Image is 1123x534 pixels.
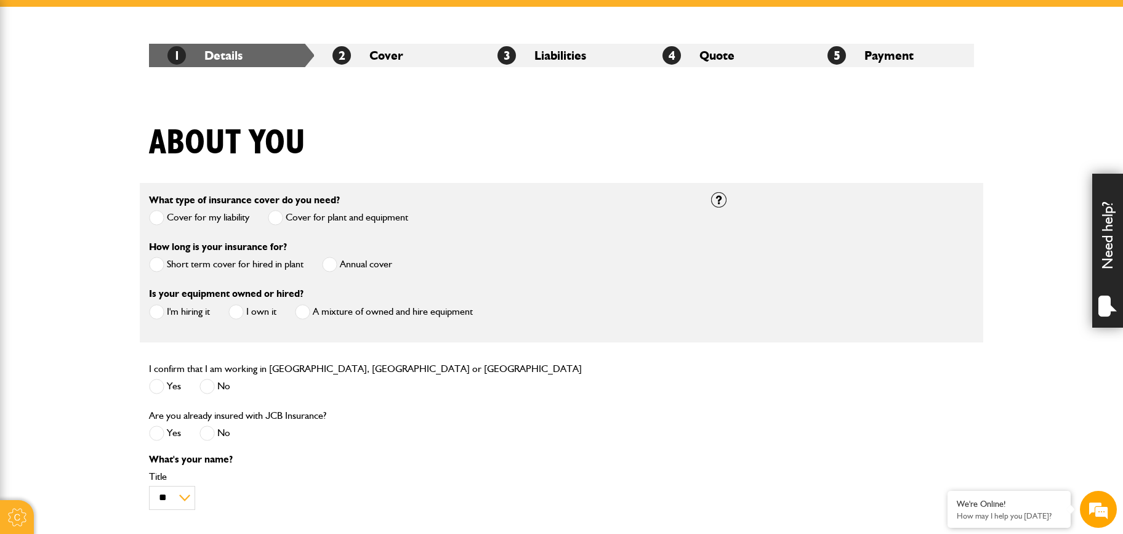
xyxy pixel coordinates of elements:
h1: About you [149,123,305,164]
p: How may I help you today? [957,511,1061,520]
span: 5 [827,46,846,65]
label: Annual cover [322,257,392,272]
li: Liabilities [479,44,644,67]
span: 3 [497,46,516,65]
span: 2 [332,46,351,65]
label: No [199,379,230,394]
span: 1 [167,46,186,65]
label: Are you already insured with JCB Insurance? [149,411,326,421]
p: What's your name? [149,455,693,464]
label: A mixture of owned and hire equipment [295,304,473,320]
label: Is your equipment owned or hired? [149,289,304,299]
li: Payment [809,44,974,67]
label: What type of insurance cover do you need? [149,195,340,205]
label: Yes [149,426,181,441]
label: I own it [228,304,276,320]
span: 4 [662,46,681,65]
div: Need help? [1092,174,1123,328]
label: Cover for plant and equipment [268,210,408,225]
li: Details [149,44,314,67]
li: Cover [314,44,479,67]
label: Yes [149,379,181,394]
li: Quote [644,44,809,67]
label: I'm hiring it [149,304,210,320]
label: Cover for my liability [149,210,249,225]
div: We're Online! [957,499,1061,509]
label: How long is your insurance for? [149,242,287,252]
label: I confirm that I am working in [GEOGRAPHIC_DATA], [GEOGRAPHIC_DATA] or [GEOGRAPHIC_DATA] [149,364,582,374]
label: Short term cover for hired in plant [149,257,304,272]
label: No [199,426,230,441]
label: Title [149,472,693,482]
